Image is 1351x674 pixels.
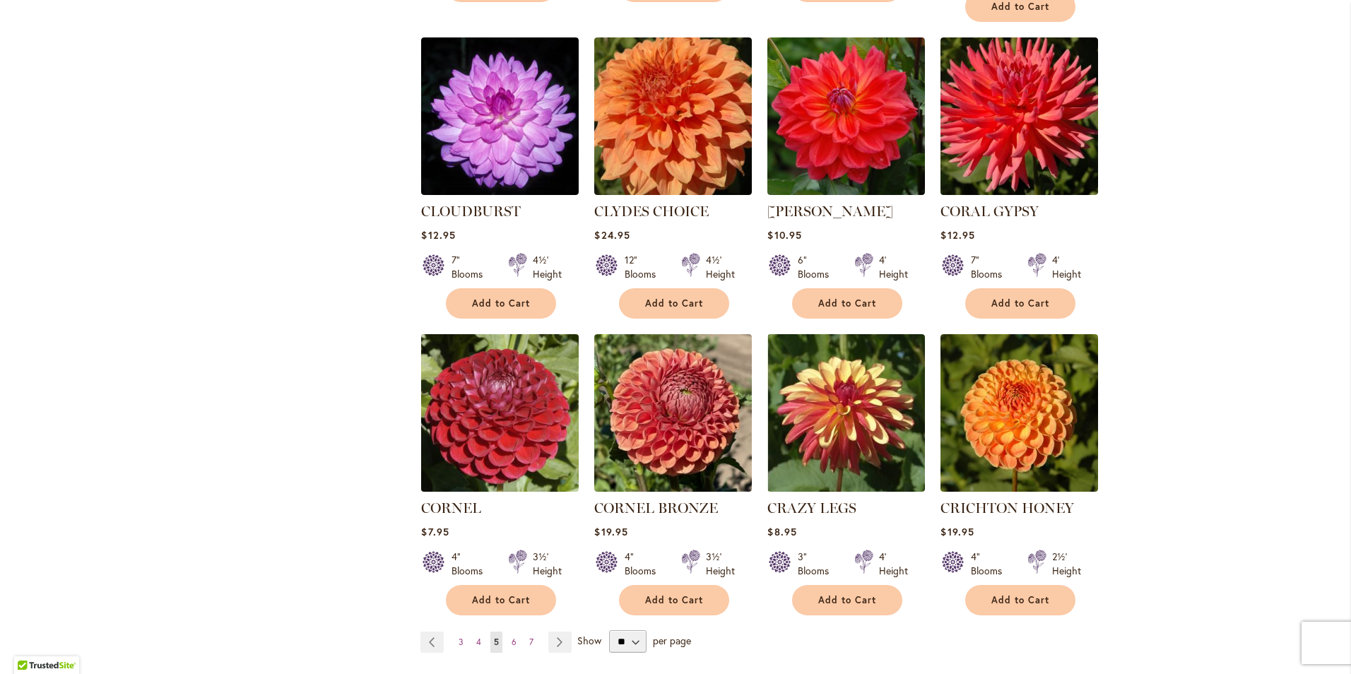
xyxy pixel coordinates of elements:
[421,525,449,538] span: $7.95
[577,634,601,647] span: Show
[594,499,718,516] a: CORNEL BRONZE
[940,228,974,242] span: $12.95
[767,228,801,242] span: $10.95
[879,550,908,578] div: 4' Height
[594,37,752,195] img: Clyde's Choice
[446,288,556,319] button: Add to Cart
[767,334,925,492] img: CRAZY LEGS
[594,203,709,220] a: CLYDES CHOICE
[418,330,583,495] img: CORNEL
[625,550,664,578] div: 4" Blooms
[879,253,908,281] div: 4' Height
[706,253,735,281] div: 4½' Height
[971,253,1010,281] div: 7" Blooms
[533,253,562,281] div: 4½' Height
[798,550,837,578] div: 3" Blooms
[645,297,703,309] span: Add to Cart
[452,253,491,281] div: 7" Blooms
[940,184,1098,198] a: CORAL GYPSY
[472,297,530,309] span: Add to Cart
[594,228,630,242] span: $24.95
[767,203,893,220] a: [PERSON_NAME]
[508,632,520,653] a: 6
[594,481,752,495] a: CORNEL BRONZE
[446,585,556,615] button: Add to Cart
[11,624,50,663] iframe: Launch Accessibility Center
[767,525,796,538] span: $8.95
[940,481,1098,495] a: CRICHTON HONEY
[818,594,876,606] span: Add to Cart
[473,632,485,653] a: 4
[533,550,562,578] div: 3½' Height
[767,499,856,516] a: CRAZY LEGS
[767,481,925,495] a: CRAZY LEGS
[594,334,752,492] img: CORNEL BRONZE
[798,253,837,281] div: 6" Blooms
[512,637,517,647] span: 6
[619,585,729,615] button: Add to Cart
[971,550,1010,578] div: 4" Blooms
[421,228,455,242] span: $12.95
[653,634,691,647] span: per page
[459,637,464,647] span: 3
[421,481,579,495] a: CORNEL
[706,550,735,578] div: 3½' Height
[619,288,729,319] button: Add to Cart
[792,585,902,615] button: Add to Cart
[940,37,1098,195] img: CORAL GYPSY
[421,184,579,198] a: Cloudburst
[991,1,1049,13] span: Add to Cart
[940,525,974,538] span: $19.95
[767,37,925,195] img: COOPER BLAINE
[767,184,925,198] a: COOPER BLAINE
[991,297,1049,309] span: Add to Cart
[1052,253,1081,281] div: 4' Height
[594,184,752,198] a: Clyde's Choice
[594,525,627,538] span: $19.95
[421,37,579,195] img: Cloudburst
[455,632,467,653] a: 3
[1052,550,1081,578] div: 2½' Height
[421,203,521,220] a: CLOUDBURST
[792,288,902,319] button: Add to Cart
[472,594,530,606] span: Add to Cart
[645,594,703,606] span: Add to Cart
[526,632,537,653] a: 7
[476,637,481,647] span: 4
[625,253,664,281] div: 12" Blooms
[940,203,1039,220] a: CORAL GYPSY
[529,637,533,647] span: 7
[940,334,1098,492] img: CRICHTON HONEY
[452,550,491,578] div: 4" Blooms
[494,637,499,647] span: 5
[940,499,1074,516] a: CRICHTON HONEY
[965,288,1075,319] button: Add to Cart
[818,297,876,309] span: Add to Cart
[421,499,481,516] a: CORNEL
[991,594,1049,606] span: Add to Cart
[965,585,1075,615] button: Add to Cart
